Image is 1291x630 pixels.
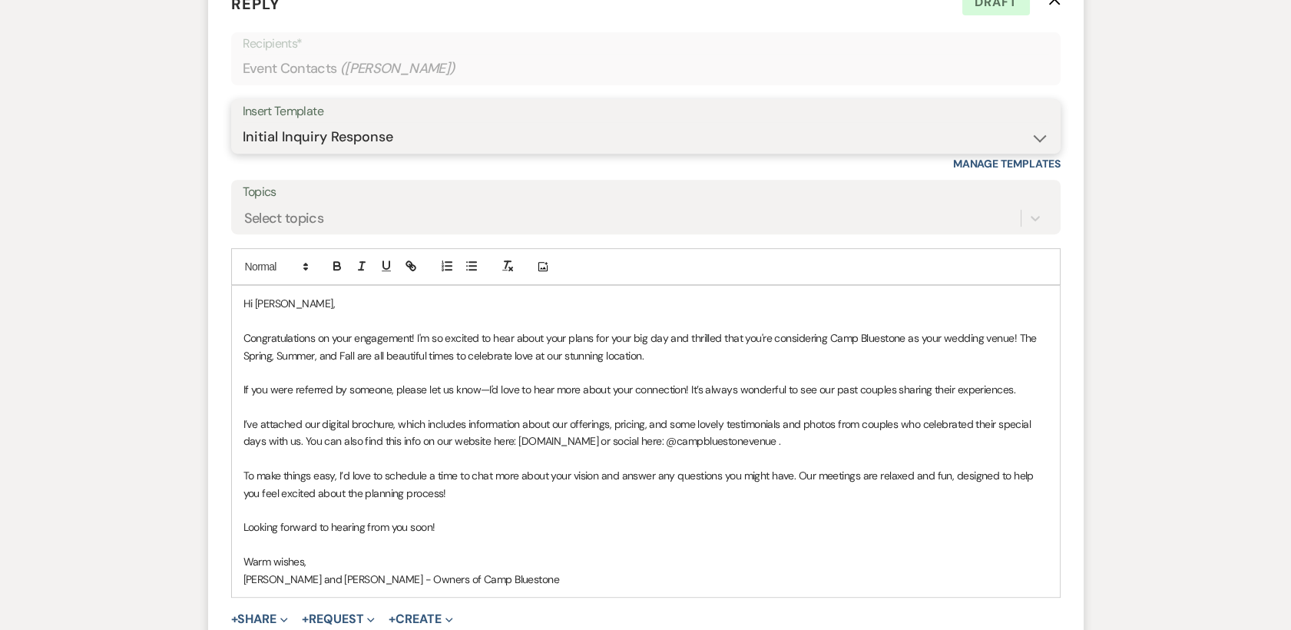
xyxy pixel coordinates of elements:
span: + [231,613,238,625]
p: If you were referred by someone, please let us know—I'd love to hear more about your connection! ... [243,381,1048,398]
p: Recipients* [243,34,1049,54]
a: Manage Templates [953,157,1061,171]
p: Looking forward to hearing from you soon! [243,519,1048,535]
p: To make things easy, I’d love to schedule a time to chat more about your vision and answer any qu... [243,467,1048,502]
p: I’ve attached our digital brochure, which includes information about our offerings, pricing, and ... [243,416,1048,450]
label: Topics [243,181,1049,204]
p: Congratulations on your engagement! I'm so excited to hear about your plans for your big day and ... [243,330,1048,364]
span: + [302,613,309,625]
div: Select topics [244,208,324,229]
button: Request [302,613,375,625]
p: Hi [PERSON_NAME], [243,295,1048,312]
span: + [389,613,396,625]
div: Insert Template [243,101,1049,123]
span: ( [PERSON_NAME] ) [340,58,455,79]
p: Warm wishes, [243,553,1048,570]
p: [PERSON_NAME] and [PERSON_NAME] - Owners of Camp Bluestone [243,571,1048,588]
button: Create [389,613,452,625]
div: Event Contacts [243,54,1049,84]
button: Share [231,613,289,625]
